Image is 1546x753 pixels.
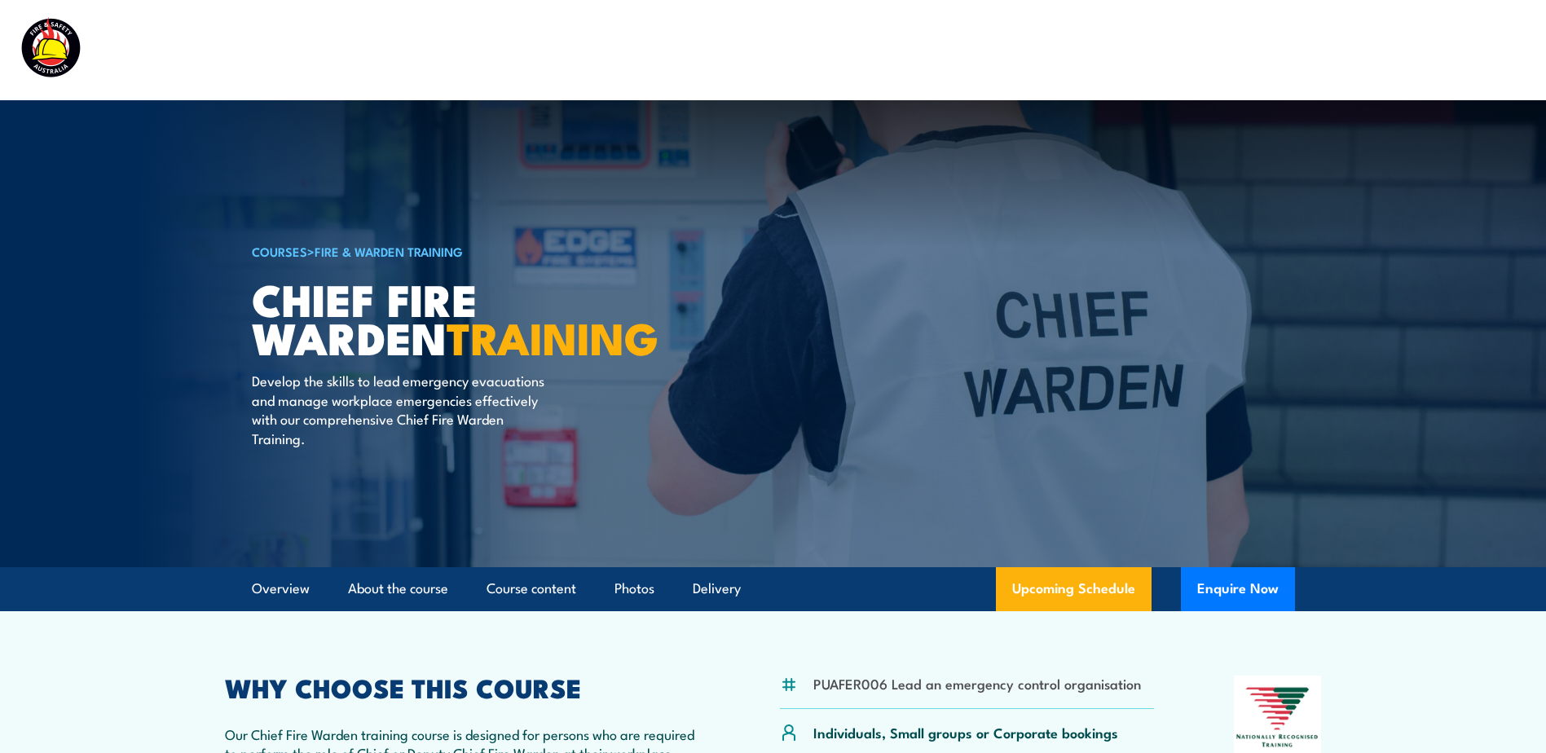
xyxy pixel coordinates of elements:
a: Photos [614,567,654,610]
a: Course Calendar [748,29,857,72]
a: Contact [1418,29,1469,72]
h2: WHY CHOOSE THIS COURSE [225,676,701,698]
h6: > [252,241,654,261]
li: PUAFER006 Lead an emergency control organisation [813,674,1141,693]
a: Courses [661,29,712,72]
a: Course content [487,567,576,610]
a: Delivery [693,567,741,610]
a: Upcoming Schedule [996,567,1152,611]
a: About Us [1122,29,1183,72]
strong: TRAINING [447,302,658,370]
a: Overview [252,567,310,610]
p: Develop the skills to lead emergency evacuations and manage workplace emergencies effectively wit... [252,371,549,447]
button: Enquire Now [1181,567,1295,611]
a: Learner Portal [1290,29,1382,72]
a: Fire & Warden Training [315,242,463,260]
a: About the course [348,567,448,610]
a: News [1218,29,1254,72]
h1: Chief Fire Warden [252,280,654,355]
a: Emergency Response Services [892,29,1086,72]
a: COURSES [252,242,307,260]
p: Individuals, Small groups or Corporate bookings [813,723,1118,742]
